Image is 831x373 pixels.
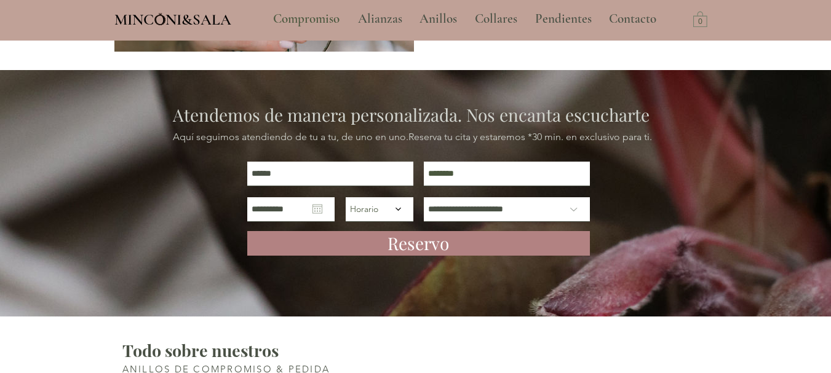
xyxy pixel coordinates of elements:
p: Contacto [603,4,662,34]
a: Pendientes [526,4,600,34]
img: Minconi Sala [155,13,165,25]
span: MINCONI&SALA [114,10,231,29]
a: Alianzas [349,4,410,34]
nav: Sitio [240,4,690,34]
span: Reserva tu cita y estaremos *30 min. en exclusivo para ti. [408,131,652,143]
p: Anillos [413,4,463,34]
span: Aquí seguimos atendiendo de tu a tu, de uno en uno. [173,131,408,143]
span: Reservo [388,231,449,255]
a: MINCONI&SALA [114,8,231,28]
a: Contacto [600,4,666,34]
button: Reservo [247,231,590,256]
span: Todo sobre nuestros [122,339,279,361]
a: Collares [466,4,526,34]
p: Compromiso [267,4,346,34]
a: Carrito con 0 ítems [693,10,707,27]
button: Abrir calendario [312,204,322,214]
a: Anillos [410,4,466,34]
p: Pendientes [529,4,598,34]
span: Atendemos de manera personalizada. Nos encanta escucharte [173,103,650,126]
p: Alianzas [352,4,408,34]
text: 0 [698,18,702,26]
p: Collares [469,4,523,34]
a: Compromiso [264,4,349,34]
